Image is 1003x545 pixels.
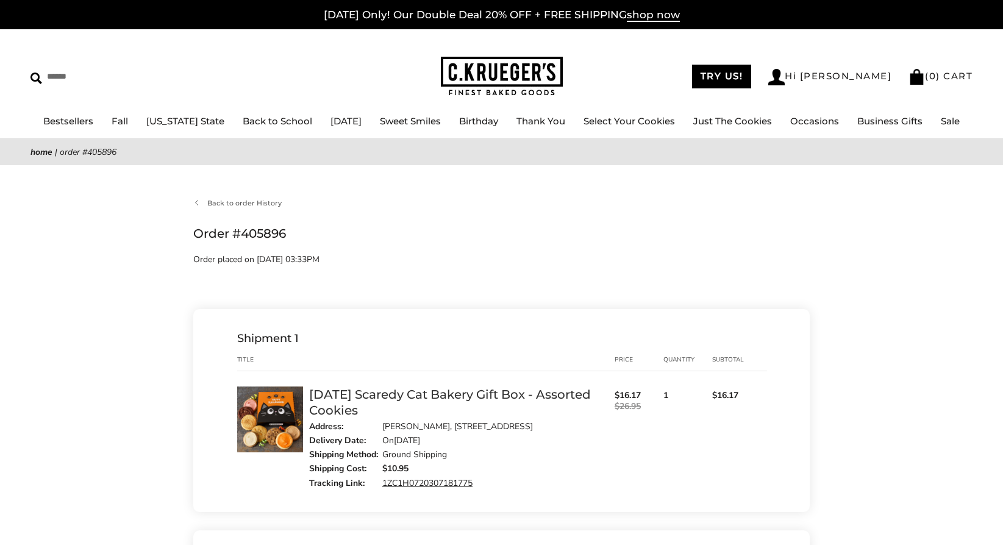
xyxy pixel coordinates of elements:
[382,421,533,432] div: [PERSON_NAME], [STREET_ADDRESS]
[790,115,839,127] a: Occasions
[55,146,57,158] span: |
[30,145,973,159] nav: breadcrumbs
[627,9,680,22] span: shop now
[768,69,785,85] img: Account
[663,386,712,489] div: 1
[663,355,712,365] div: Quantity
[615,401,663,412] span: $26.95
[193,198,282,208] a: Back to order History
[112,115,128,127] a: Fall
[857,115,923,127] a: Business Gifts
[43,115,93,127] a: Bestsellers
[712,386,761,489] div: $16.17
[30,67,176,86] input: Search
[941,115,960,127] a: Sale
[615,390,663,401] span: $16.17
[146,115,224,127] a: [US_STATE] State
[908,69,925,85] img: Bag
[330,115,362,127] a: [DATE]
[30,73,42,84] img: Search
[768,69,891,85] a: Hi [PERSON_NAME]
[459,115,498,127] a: Birthday
[309,387,591,418] a: [DATE] Scaredy Cat Bakery Gift Box - Assorted Cookies
[193,252,516,266] p: Order placed on [DATE] 03:33PM
[380,115,441,127] a: Sweet Smiles
[692,65,752,88] a: TRY US!
[382,449,447,460] div: Ground Shipping
[193,224,810,244] h1: Order #405896
[30,146,52,158] a: Home
[309,463,382,474] div: Shipping Cost:
[908,70,973,82] a: (0) CART
[382,435,420,446] div: On
[243,115,312,127] a: Back to School
[584,115,675,127] a: Select Your Cookies
[615,355,663,365] div: price
[394,435,420,446] time: [DATE]
[237,334,767,343] div: Shipment 1
[929,70,937,82] span: 0
[309,478,382,489] div: Tracking Link:
[693,115,772,127] a: Just The Cookies
[309,435,382,446] div: Delivery Date:
[309,421,382,432] div: Address:
[382,477,473,489] a: 1ZC1H0720307181775
[309,449,382,460] div: Shipping Method:
[516,115,565,127] a: Thank You
[441,57,563,96] img: C.KRUEGER'S
[237,355,309,365] div: Title
[712,355,761,365] div: Subtotal
[324,9,680,22] a: [DATE] Only! Our Double Deal 20% OFF + FREE SHIPPINGshop now
[60,146,116,158] span: Order #405896
[382,463,409,474] strong: $10.95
